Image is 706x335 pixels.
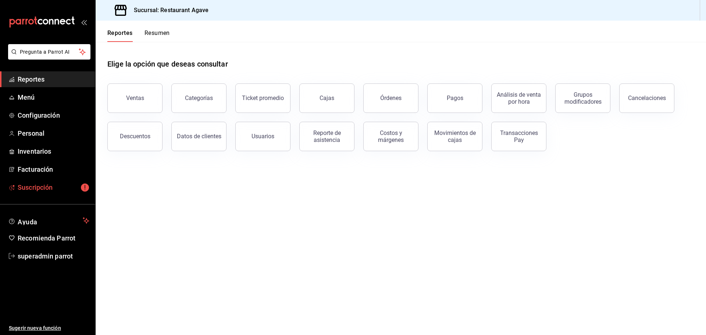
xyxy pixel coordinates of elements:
span: Facturación [18,164,89,174]
span: Suscripción [18,182,89,192]
span: superadmin parrot [18,251,89,261]
span: Configuración [18,110,89,120]
button: Reporte de asistencia [299,122,354,151]
div: Ventas [126,95,144,101]
span: Inventarios [18,146,89,156]
button: Costos y márgenes [363,122,418,151]
button: Pagos [427,83,482,113]
button: Cancelaciones [619,83,674,113]
span: Ayuda [18,216,80,225]
span: Menú [18,92,89,102]
div: Cajas [320,95,334,101]
div: Costos y márgenes [368,129,414,143]
button: Grupos modificadores [555,83,610,113]
button: Pregunta a Parrot AI [8,44,90,60]
button: Ventas [107,83,163,113]
button: Órdenes [363,83,418,113]
button: Categorías [171,83,227,113]
div: Reporte de asistencia [304,129,350,143]
button: Usuarios [235,122,290,151]
div: Análisis de venta por hora [496,91,542,105]
div: Transacciones Pay [496,129,542,143]
button: open_drawer_menu [81,19,87,25]
a: Pregunta a Parrot AI [5,53,90,61]
button: Transacciones Pay [491,122,546,151]
button: Movimientos de cajas [427,122,482,151]
span: Sugerir nueva función [9,324,89,332]
button: Cajas [299,83,354,113]
h1: Elige la opción que deseas consultar [107,58,228,70]
div: Grupos modificadores [560,91,606,105]
span: Pregunta a Parrot AI [20,48,79,56]
h3: Sucursal: Restaurant Agave [128,6,208,15]
button: Reportes [107,29,133,42]
div: Cancelaciones [628,95,666,101]
div: Datos de clientes [177,133,221,140]
button: Análisis de venta por hora [491,83,546,113]
button: Datos de clientes [171,122,227,151]
button: Ticket promedio [235,83,290,113]
span: Recomienda Parrot [18,233,89,243]
div: Categorías [185,95,213,101]
button: Descuentos [107,122,163,151]
div: Descuentos [120,133,150,140]
span: Reportes [18,74,89,84]
span: Personal [18,128,89,138]
div: Ticket promedio [242,95,284,101]
div: navigation tabs [107,29,170,42]
div: Pagos [447,95,463,101]
div: Órdenes [380,95,402,101]
div: Usuarios [252,133,274,140]
button: Resumen [145,29,170,42]
div: Movimientos de cajas [432,129,478,143]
